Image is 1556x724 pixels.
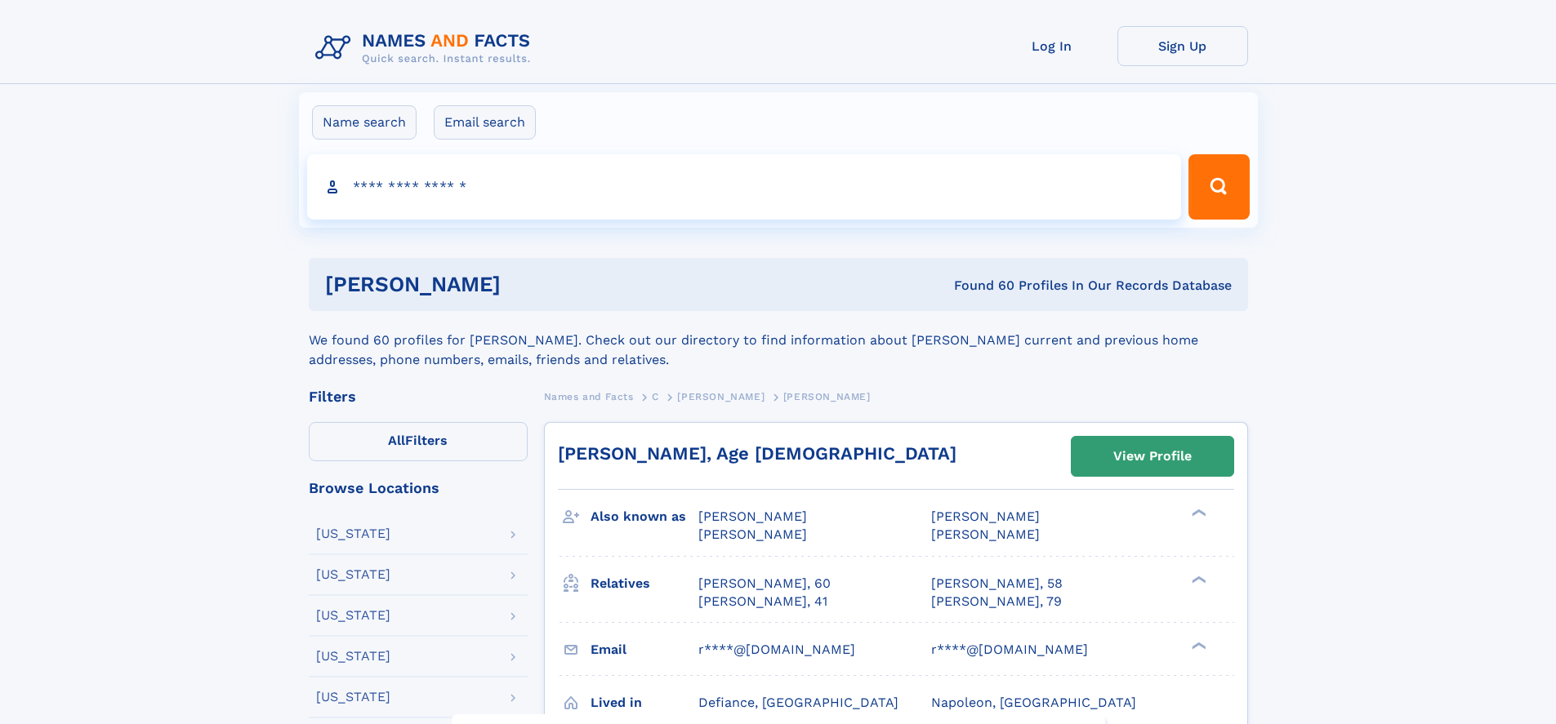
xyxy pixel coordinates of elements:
div: Browse Locations [309,481,528,495]
div: [US_STATE] [316,650,390,663]
span: [PERSON_NAME] [698,509,807,524]
div: View Profile [1113,438,1192,475]
span: [PERSON_NAME] [931,526,1040,542]
h3: Email [591,636,698,664]
div: ❯ [1188,640,1207,651]
div: [US_STATE] [316,527,390,540]
div: [US_STATE] [316,568,390,581]
img: Logo Names and Facts [309,26,544,70]
h3: Relatives [591,570,698,597]
input: search input [307,154,1182,220]
div: We found 60 profiles for [PERSON_NAME]. Check out our directory to find information about [PERSON... [309,311,1248,370]
span: [PERSON_NAME] [677,391,765,402]
label: Name search [312,105,417,140]
a: [PERSON_NAME], 79 [931,593,1062,611]
a: View Profile [1072,437,1233,476]
button: Search Button [1188,154,1249,220]
h1: [PERSON_NAME] [325,274,728,295]
h3: Lived in [591,689,698,717]
span: Defiance, [GEOGRAPHIC_DATA] [698,695,898,710]
span: C [652,391,659,402]
span: [PERSON_NAME] [931,509,1040,524]
a: Log In [987,26,1117,66]
div: [US_STATE] [316,609,390,622]
label: Email search [434,105,536,140]
a: C [652,386,659,406]
a: Sign Up [1117,26,1248,66]
span: Napoleon, [GEOGRAPHIC_DATA] [931,695,1136,710]
div: Filters [309,389,528,404]
div: ❯ [1188,574,1207,584]
a: [PERSON_NAME] [677,386,765,406]
span: All [388,433,405,448]
a: [PERSON_NAME], 41 [698,593,827,611]
h3: Also known as [591,503,698,531]
span: [PERSON_NAME] [698,526,807,542]
div: Found 60 Profiles In Our Records Database [727,277,1232,295]
a: Names and Facts [544,386,634,406]
label: Filters [309,422,528,461]
div: [US_STATE] [316,691,390,704]
span: [PERSON_NAME] [783,391,871,402]
div: ❯ [1188,508,1207,518]
a: [PERSON_NAME], 60 [698,575,831,593]
a: [PERSON_NAME], 58 [931,575,1063,593]
a: [PERSON_NAME], Age [DEMOGRAPHIC_DATA] [558,443,956,464]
